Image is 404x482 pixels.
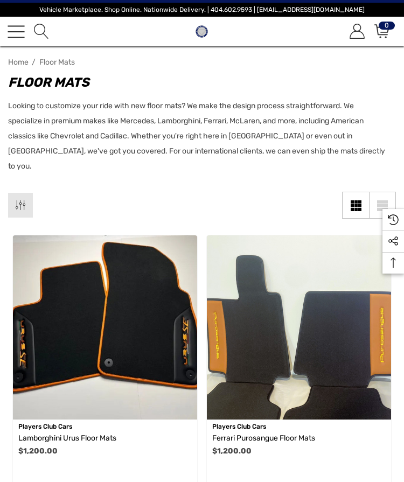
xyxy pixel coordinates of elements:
a: Ferrari Purosangue Floor Mats,$1,200.00 [207,235,391,420]
svg: Social Media [388,236,399,247]
img: Lamborghini Urus Floor Mats For Sale [13,235,197,420]
a: Cart with 0 items [373,24,389,39]
span: Floor Mats [39,58,75,67]
nav: Breadcrumb [8,53,396,72]
svg: Review Your Cart [374,24,389,39]
h1: Floor Mats [8,73,385,92]
a: Grid View [342,192,369,219]
img: Players Club | Cars For Sale [193,23,211,40]
span: $1,200.00 [212,446,252,456]
span: $1,200.00 [18,446,58,456]
p: Players Club Cars [212,420,386,434]
a: Toggle menu [8,23,25,40]
a: List View [369,192,396,219]
span: Ferrari Purosangue Floor Mats [212,434,315,443]
span: Vehicle Marketplace. Shop Online. Nationwide Delivery. | 404.602.9593 | [EMAIL_ADDRESS][DOMAIN_NAME] [39,6,365,13]
a: Sign in [348,24,365,39]
span: 0 [379,22,395,30]
a: Lamborghini Urus Floor Mats,$1,200.00 [18,432,192,445]
img: Ferrari Purosangue Floor Mats [207,235,391,420]
svg: Search [34,24,49,39]
a: Ferrari Purosangue Floor Mats,$1,200.00 [212,432,386,445]
p: Looking to customize your ride with new floor mats? We make the design process straightforward. W... [8,99,385,174]
span: Lamborghini Urus Floor Mats [18,434,116,443]
a: Search [32,24,49,39]
p: Players Club Cars [18,420,192,434]
svg: Recently Viewed [388,214,399,225]
span: Toggle menu [8,31,25,32]
svg: Account [350,24,365,39]
svg: Top [382,257,404,268]
a: Floor Mats [39,58,91,67]
a: Lamborghini Urus Floor Mats,$1,200.00 [13,235,197,420]
a: Home [8,58,29,67]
